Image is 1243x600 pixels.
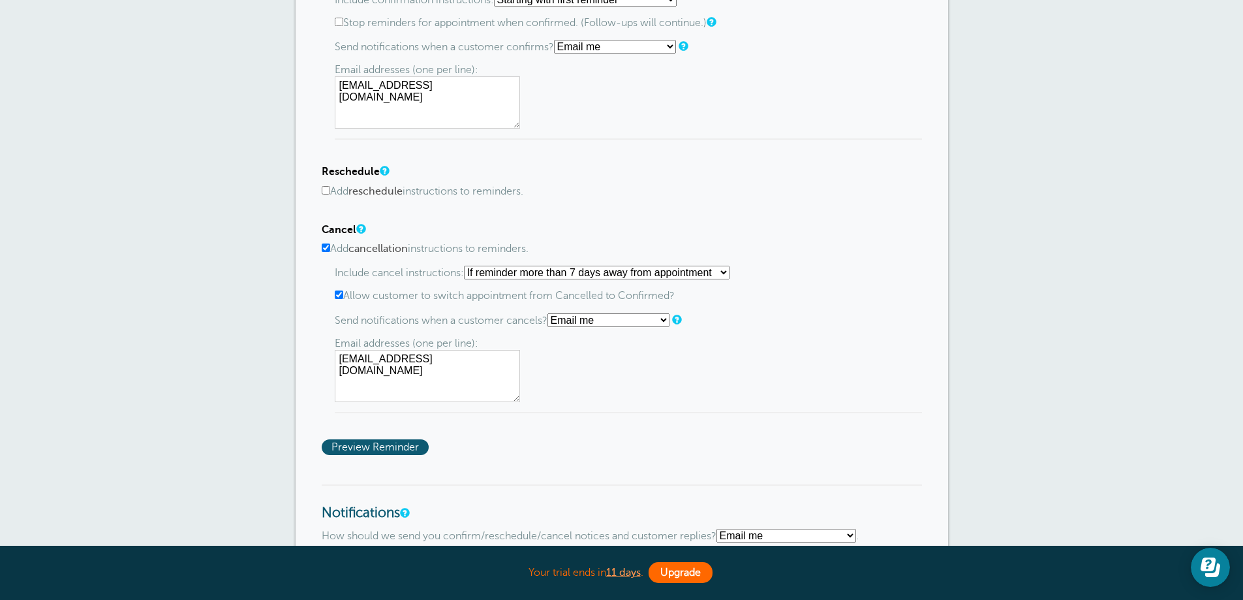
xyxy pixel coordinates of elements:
[335,64,922,129] div: Email addresses (one per line):
[348,185,403,197] b: reschedule
[335,291,343,299] input: Allow customer to switch appointment from Cancelled to Confirmed?
[400,509,408,517] a: If a customer confirms an appointment, requests a reschedule, or replies to an SMS reminder, we c...
[322,441,432,453] a: Preview Reminder
[649,562,713,583] a: Upgrade
[335,17,922,29] label: Stop reminders for appointment when confirmed. (Follow-ups will continue.)
[296,559,948,587] div: Your trial ends in .
[335,313,922,327] p: Send notifications when a customer cancels?
[322,439,429,455] span: Preview Reminder
[1191,548,1230,587] iframe: Resource center
[322,186,330,195] input: Addrescheduleinstructions to reminders.
[322,185,922,198] label: Add instructions to reminders.
[707,18,714,26] a: If you use two or more reminders, and a customer confirms an appointment after the first reminder...
[322,224,922,236] h4: Cancel
[672,315,680,324] a: Should we notify you? Selecting "Use default" will use the setting in the Notifications section b...
[335,338,922,402] div: Email addresses (one per line):
[380,166,388,175] a: A note will be added to SMS reminders that replying "R" will request a reschedule of the appointm...
[322,166,922,178] h4: Reschedule
[335,76,520,129] textarea: [EMAIL_ADDRESS][DOMAIN_NAME]
[322,244,330,252] input: Addcancellationinstructions to reminders.
[335,350,520,402] textarea: [EMAIL_ADDRESS][DOMAIN_NAME]
[335,18,343,26] input: Stop reminders for appointment when confirmed. (Follow-ups will continue.)
[335,266,922,279] p: Include cancel instructions:
[322,243,922,255] label: Add instructions to reminders.
[606,567,641,578] a: 11 days
[322,484,922,522] h3: Notifications
[335,40,922,54] p: Send notifications when a customer confirms?
[348,243,408,255] b: cancellation
[335,290,922,302] label: Allow customer to switch appointment from Cancelled to Confirmed?
[679,42,686,50] a: Should we notify you? Selecting "Use default" will use the setting in the Notifications section b...
[322,529,922,543] p: How should we send you confirm/reschedule/cancel notices and customer replies? .
[356,225,364,233] a: A note will be added to SMS reminders that replying "X" will cancel the appointment. For email re...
